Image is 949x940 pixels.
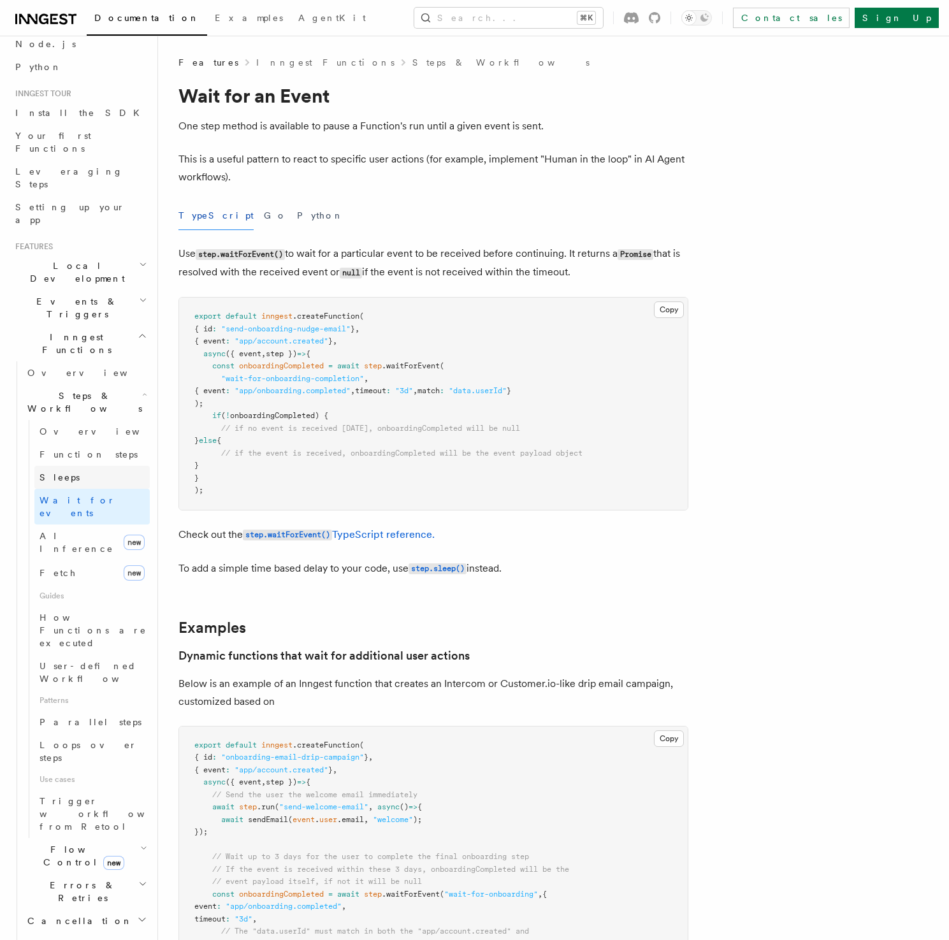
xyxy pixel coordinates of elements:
span: , [413,386,417,395]
span: timeout [355,386,386,395]
a: AgentKit [291,4,373,34]
span: : [226,765,230,774]
a: Parallel steps [34,711,150,734]
span: Trigger workflows from Retool [40,796,180,832]
button: Toggle dark mode [681,10,712,25]
a: Inngest Functions [256,56,395,69]
span: { id [194,324,212,333]
span: ); [194,486,203,495]
a: Examples [207,4,291,34]
span: { event [194,336,226,345]
span: ( [440,890,444,899]
span: event [293,815,315,824]
span: } [328,336,333,345]
span: , [342,902,346,911]
a: step.waitForEvent()TypeScript reference. [243,528,435,540]
span: = [328,890,333,899]
span: : [212,324,217,333]
span: "wait-for-onboarding-completion" [221,374,364,383]
span: , [261,777,266,786]
span: Loops over steps [40,740,137,763]
span: ({ event [226,349,261,358]
p: To add a simple time based delay to your code, use instead. [178,560,688,578]
span: "app/onboarding.completed" [226,902,342,911]
span: , [333,765,337,774]
p: This is a useful pattern to react to specific user actions (for example, implement "Human in the ... [178,150,688,186]
a: Node.js [10,33,150,55]
p: Below is an example of an Inngest function that creates an Intercom or Customer.io-like drip emai... [178,675,688,711]
span: User-defined Workflows [40,661,154,684]
span: await [337,361,359,370]
a: User-defined Workflows [34,654,150,690]
span: sendEmail [248,815,288,824]
span: { [217,436,221,445]
a: Python [10,55,150,78]
button: Copy [654,301,684,318]
kbd: ⌘K [577,11,595,24]
h1: Wait for an Event [178,84,688,107]
span: onboardingCompleted) { [230,411,328,420]
span: ( [440,361,444,370]
a: Your first Functions [10,124,150,160]
span: "onboarding-email-drip-campaign" [221,753,364,762]
span: } [194,461,199,470]
code: step.waitForEvent() [196,249,285,260]
button: Steps & Workflows [22,384,150,420]
span: Overview [27,368,159,378]
span: How Functions are executed [40,612,147,648]
button: TypeScript [178,201,254,230]
span: = [328,361,333,370]
span: "data.userId" [449,386,507,395]
button: Local Development [10,254,150,290]
span: } [194,436,199,445]
span: "welcome" [373,815,413,824]
span: Leveraging Steps [15,166,123,189]
span: "send-welcome-email" [279,802,368,811]
span: ); [413,815,422,824]
span: { [306,777,310,786]
span: { [306,349,310,358]
span: "send-onboarding-nudge-email" [221,324,351,333]
span: else [199,436,217,445]
span: "app/onboarding.completed" [235,386,351,395]
span: Patterns [34,690,150,711]
span: Errors & Retries [22,879,138,904]
a: Setting up your app [10,196,150,231]
a: Install the SDK [10,101,150,124]
span: export [194,312,221,321]
span: { [417,802,422,811]
button: Events & Triggers [10,290,150,326]
a: Function steps [34,443,150,466]
span: step }) [266,777,297,786]
p: Check out the [178,526,688,544]
span: // event payload itself, if not it will be null [212,877,422,886]
span: // if no event is received [DATE], onboardingCompleted will be null [221,424,520,433]
span: , [368,753,373,762]
span: const [212,890,235,899]
code: step.sleep() [409,563,467,574]
span: , [364,815,368,824]
span: Parallel steps [40,717,141,727]
button: Go [264,201,287,230]
span: } [194,474,199,482]
span: Python [15,62,62,72]
button: Python [297,201,344,230]
span: user [319,815,337,824]
span: Inngest Functions [10,331,138,356]
span: { event [194,386,226,395]
span: AI Inference [40,531,113,554]
span: "app/account.created" [235,336,328,345]
span: await [212,802,235,811]
span: Documentation [94,13,199,23]
span: Wait for events [40,495,115,518]
span: => [409,802,417,811]
span: // The "data.userId" must match in both the "app/account.created" and [221,927,529,936]
span: Steps & Workflows [22,389,142,415]
span: } [364,753,368,762]
button: Flow Controlnew [22,838,150,874]
span: async [203,777,226,786]
span: Your first Functions [15,131,91,154]
span: const [212,361,235,370]
span: => [297,777,306,786]
span: "app/account.created" [235,765,328,774]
